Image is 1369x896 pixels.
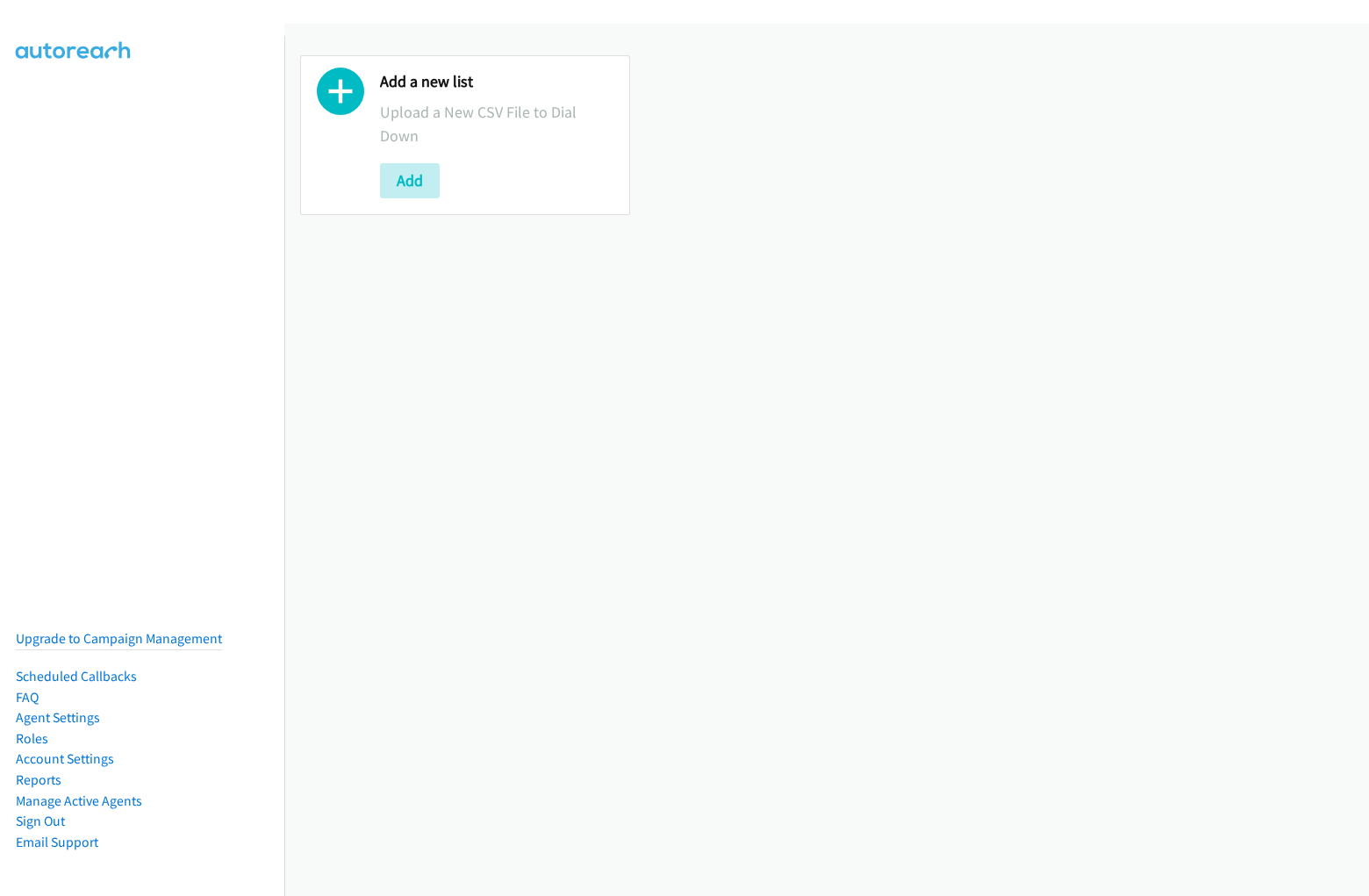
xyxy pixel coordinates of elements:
[16,668,137,685] a: Scheduled Callbacks
[16,834,98,850] a: Email Support
[16,792,142,809] a: Manage Active Agents
[16,630,222,647] a: Upgrade to Campaign Management
[16,813,65,829] a: Sign Out
[380,72,613,92] h2: Add a new list
[16,750,114,767] a: Account Settings
[380,100,613,147] p: Upload a New CSV File to Dial Down
[16,709,100,726] a: Agent Settings
[16,730,48,747] a: Roles
[16,689,39,706] a: FAQ
[16,771,61,788] a: Reports
[380,163,440,198] button: Add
